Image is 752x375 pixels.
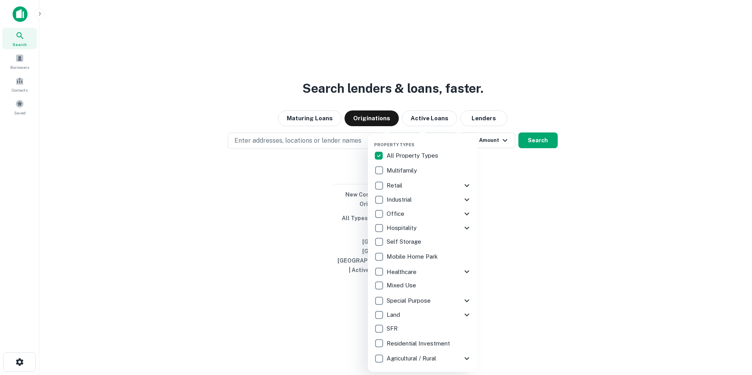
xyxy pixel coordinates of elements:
p: Residential Investment [387,339,452,348]
p: Self Storage [387,237,423,246]
span: Property Types [374,142,415,147]
div: Industrial [374,193,472,207]
p: Office [387,209,406,219]
p: Healthcare [387,267,418,277]
p: SFR [387,324,399,333]
p: Special Purpose [387,296,432,305]
div: Retail [374,178,472,193]
p: Agricultural / Rural [387,354,438,363]
p: Land [387,310,402,320]
div: Office [374,207,472,221]
div: Special Purpose [374,294,472,308]
p: Mobile Home Park [387,252,439,261]
div: Healthcare [374,265,472,279]
div: Hospitality [374,221,472,235]
iframe: Chat Widget [713,312,752,350]
p: Mixed Use [387,281,418,290]
p: Industrial [387,195,413,204]
p: Retail [387,181,404,190]
p: Hospitality [387,223,418,233]
div: Land [374,308,472,322]
div: Agricultural / Rural [374,351,472,366]
p: Multifamily [387,166,418,175]
p: All Property Types [387,151,440,160]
